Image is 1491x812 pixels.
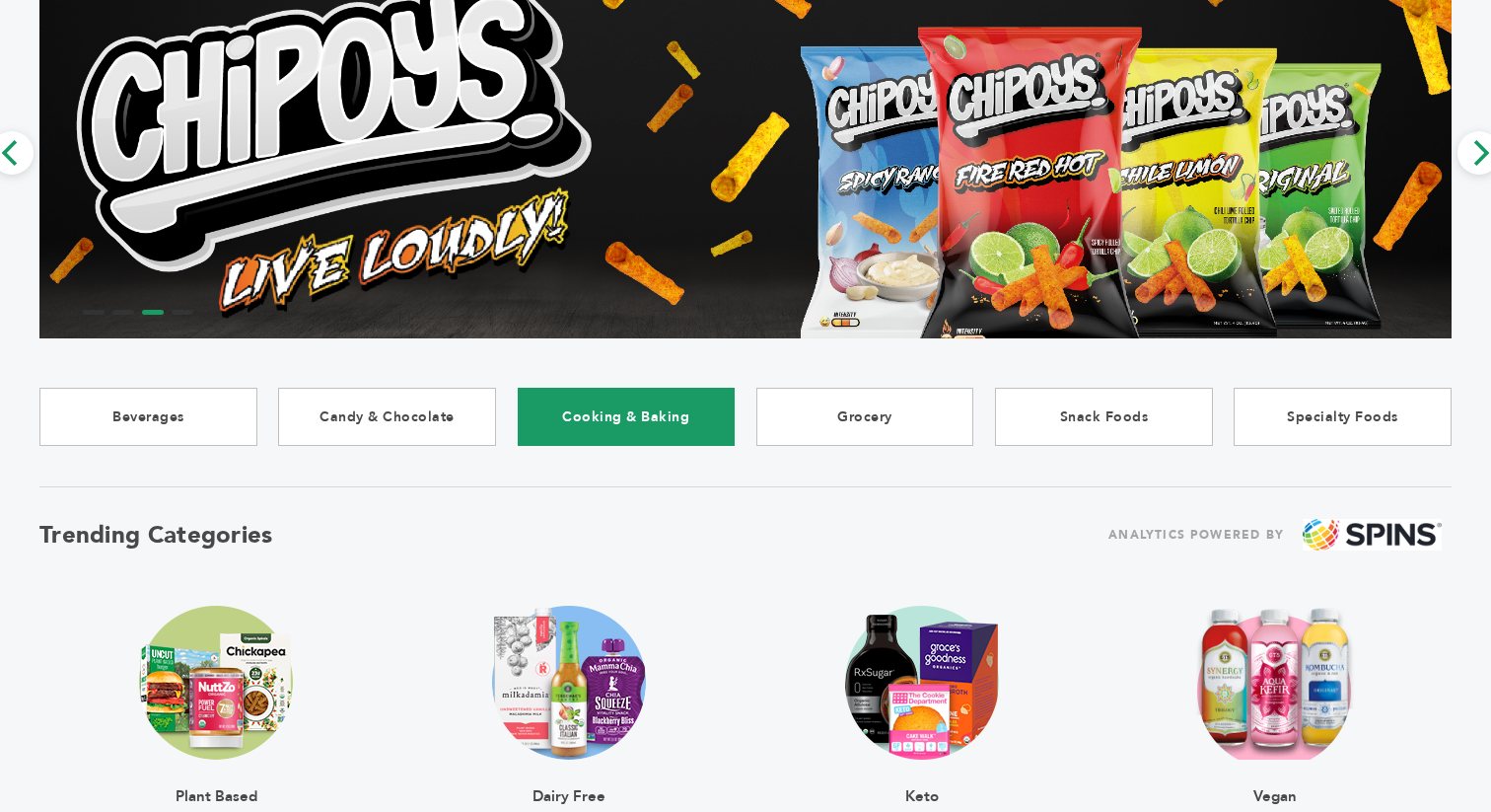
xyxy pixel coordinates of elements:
[492,606,646,760] img: claim_dairy_free Trending Image
[845,760,999,803] div: Keto
[1234,388,1452,446] a: Specialty Foods
[83,310,105,315] li: Page dot 1
[139,606,293,760] img: claim_plant_based Trending Image
[518,388,736,446] a: Cooking & Baking
[492,760,646,803] div: Dairy Free
[139,760,293,803] div: Plant Based
[278,388,496,446] a: Candy & Chocolate
[756,388,974,446] a: Grocery
[1303,519,1442,552] img: spins.png
[995,388,1213,446] a: Snack Foods
[39,388,257,446] a: Beverages
[172,310,193,315] li: Page dot 4
[1195,606,1355,760] img: claim_vegan Trending Image
[845,606,999,760] img: claim_ketogenic Trending Image
[142,310,164,315] li: Page dot 3
[112,310,134,315] li: Page dot 2
[39,519,273,552] h2: Trending Categories
[1195,760,1355,803] div: Vegan
[1108,523,1284,548] span: ANALYTICS POWERED BY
